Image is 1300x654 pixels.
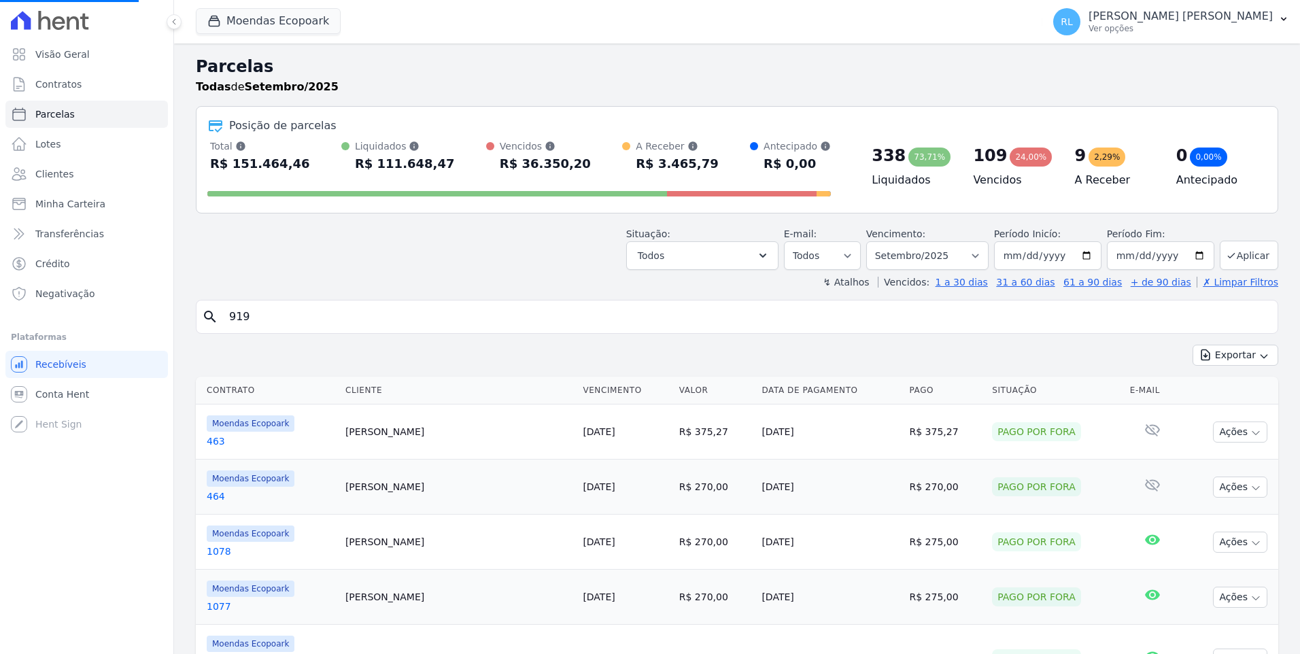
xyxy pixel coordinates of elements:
td: [DATE] [756,460,904,515]
th: Pago [904,377,987,405]
a: + de 90 dias [1131,277,1191,288]
label: Período Fim: [1107,227,1214,241]
a: 1 a 30 dias [936,277,988,288]
p: de [196,79,339,95]
label: ↯ Atalhos [823,277,869,288]
div: Vencidos [500,139,591,153]
span: Moendas Ecopoark [207,581,294,597]
label: Período Inicío: [994,228,1061,239]
span: Moendas Ecopoark [207,470,294,487]
span: Conta Hent [35,388,89,401]
span: Lotes [35,137,61,151]
button: Aplicar [1220,241,1278,270]
span: Recebíveis [35,358,86,371]
strong: Setembro/2025 [245,80,339,93]
div: 0 [1176,145,1188,167]
a: Lotes [5,131,168,158]
h2: Parcelas [196,54,1278,79]
div: Posição de parcelas [229,118,337,134]
a: Negativação [5,280,168,307]
div: 73,71% [908,148,951,167]
h4: Vencidos [973,172,1053,188]
p: [PERSON_NAME] [PERSON_NAME] [1089,10,1273,23]
a: Visão Geral [5,41,168,68]
a: 463 [207,434,335,448]
h4: A Receber [1075,172,1154,188]
div: R$ 0,00 [764,153,831,175]
td: [PERSON_NAME] [340,405,577,460]
div: A Receber [636,139,718,153]
span: Moendas Ecopoark [207,526,294,542]
a: [DATE] [583,536,615,547]
a: ✗ Limpar Filtros [1197,277,1278,288]
td: [PERSON_NAME] [340,515,577,570]
div: 24,00% [1010,148,1052,167]
a: Recebíveis [5,351,168,378]
a: 1078 [207,545,335,558]
button: RL [PERSON_NAME] [PERSON_NAME] Ver opções [1042,3,1300,41]
label: Vencidos: [878,277,929,288]
div: Antecipado [764,139,831,153]
div: Pago por fora [992,587,1081,606]
div: R$ 3.465,79 [636,153,718,175]
a: Minha Carteira [5,190,168,218]
a: 1077 [207,600,335,613]
label: Situação: [626,228,670,239]
label: E-mail: [784,228,817,239]
th: Contrato [196,377,340,405]
span: Moendas Ecopoark [207,636,294,652]
div: Pago por fora [992,477,1081,496]
button: Exportar [1193,345,1278,366]
span: Moendas Ecopoark [207,415,294,432]
td: [DATE] [756,570,904,625]
a: [DATE] [583,591,615,602]
a: 61 a 90 dias [1063,277,1122,288]
span: Clientes [35,167,73,181]
span: Parcelas [35,107,75,121]
th: Cliente [340,377,577,405]
td: R$ 275,00 [904,515,987,570]
th: Data de Pagamento [756,377,904,405]
button: Ações [1213,532,1267,553]
th: Situação [987,377,1125,405]
div: 2,29% [1089,148,1125,167]
a: Parcelas [5,101,168,128]
td: R$ 270,00 [904,460,987,515]
i: search [202,309,218,325]
a: Transferências [5,220,168,247]
span: Minha Carteira [35,197,105,211]
th: E-mail [1125,377,1181,405]
button: Todos [626,241,779,270]
div: R$ 36.350,20 [500,153,591,175]
button: Moendas Ecopoark [196,8,341,34]
h4: Antecipado [1176,172,1256,188]
a: Clientes [5,160,168,188]
button: Ações [1213,477,1267,498]
td: [PERSON_NAME] [340,570,577,625]
div: Plataformas [11,329,162,345]
strong: Todas [196,80,231,93]
td: [DATE] [756,405,904,460]
td: R$ 270,00 [674,570,757,625]
div: 338 [872,145,906,167]
span: Crédito [35,257,70,271]
td: R$ 270,00 [674,460,757,515]
div: Pago por fora [992,532,1081,551]
a: [DATE] [583,481,615,492]
div: 109 [973,145,1007,167]
input: Buscar por nome do lote ou do cliente [221,303,1272,330]
td: R$ 375,27 [674,405,757,460]
td: R$ 375,27 [904,405,987,460]
div: Liquidados [355,139,455,153]
td: R$ 275,00 [904,570,987,625]
button: Ações [1213,421,1267,443]
span: Contratos [35,78,82,91]
label: Vencimento: [866,228,925,239]
span: Todos [638,247,664,264]
div: Total [210,139,310,153]
td: [PERSON_NAME] [340,460,577,515]
a: Conta Hent [5,381,168,408]
a: Crédito [5,250,168,277]
a: 464 [207,489,335,503]
div: 0,00% [1190,148,1227,167]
